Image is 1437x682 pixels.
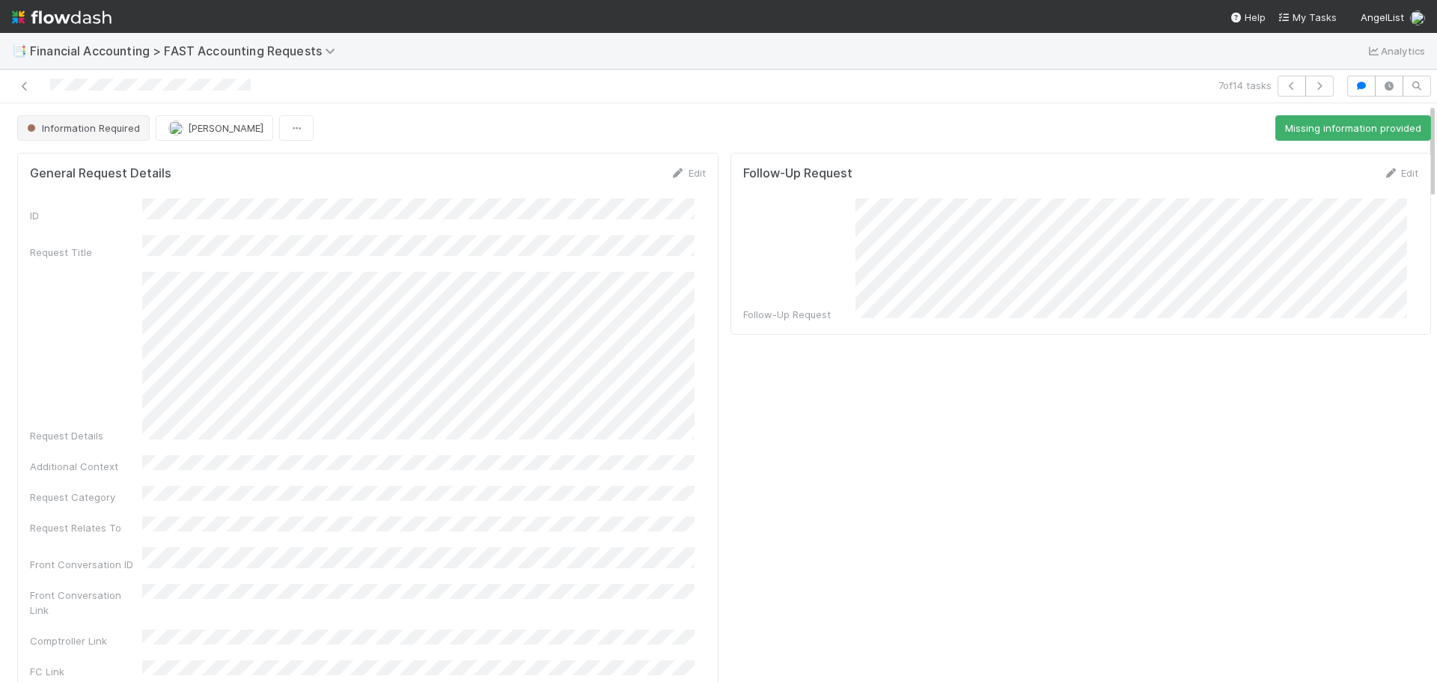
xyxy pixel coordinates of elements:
h5: General Request Details [30,166,171,181]
div: FC Link [30,664,142,679]
h5: Follow-Up Request [743,166,852,181]
img: logo-inverted-e16ddd16eac7371096b0.svg [12,4,112,30]
button: [PERSON_NAME] [156,115,273,141]
a: Edit [1383,167,1418,179]
div: Request Title [30,245,142,260]
div: Request Details [30,428,142,443]
span: 7 of 14 tasks [1218,78,1272,93]
a: My Tasks [1278,10,1337,25]
div: Request Relates To [30,520,142,535]
img: avatar_030f5503-c087-43c2-95d1-dd8963b2926c.png [168,121,183,136]
div: ID [30,208,142,223]
div: Additional Context [30,459,142,474]
div: Front Conversation Link [30,588,142,618]
div: Follow-Up Request [743,307,855,322]
span: My Tasks [1278,11,1337,23]
span: [PERSON_NAME] [188,122,263,134]
button: Missing information provided [1275,115,1431,141]
div: Help [1230,10,1266,25]
a: Analytics [1366,42,1425,60]
img: avatar_030f5503-c087-43c2-95d1-dd8963b2926c.png [1410,10,1425,25]
span: Information Required [24,122,140,134]
span: Financial Accounting > FAST Accounting Requests [30,43,343,58]
div: Comptroller Link [30,633,142,648]
a: Edit [671,167,706,179]
div: Front Conversation ID [30,557,142,572]
span: AngelList [1361,11,1404,23]
button: Information Required [17,115,150,141]
span: 📑 [12,44,27,57]
div: Request Category [30,490,142,505]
